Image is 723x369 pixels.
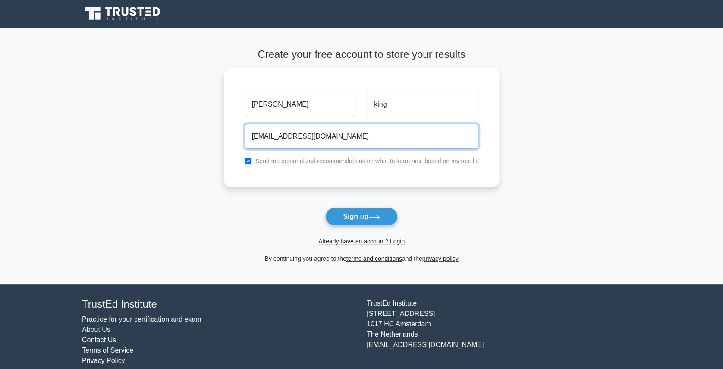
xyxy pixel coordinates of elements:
[318,238,405,245] a: Already have an account? Login
[224,48,500,61] h4: Create your free account to store your results
[255,158,479,164] label: Send me personalized recommendations on what to learn next based on my results
[245,124,479,149] input: Email
[422,255,459,262] a: privacy policy
[82,326,110,333] a: About Us
[82,347,133,354] a: Terms of Service
[82,315,201,323] a: Practice for your certification and exam
[82,357,125,364] a: Privacy Policy
[346,255,402,262] a: terms and conditions
[361,298,646,366] div: TrustEd Institute [STREET_ADDRESS] 1017 HC Amsterdam The Netherlands [EMAIL_ADDRESS][DOMAIN_NAME]
[245,92,356,117] input: First name
[82,336,116,344] a: Contact Us
[82,298,356,311] h4: TrustEd Institute
[325,208,398,226] button: Sign up
[367,92,478,117] input: Last name
[219,253,505,264] div: By continuing you agree to the and the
